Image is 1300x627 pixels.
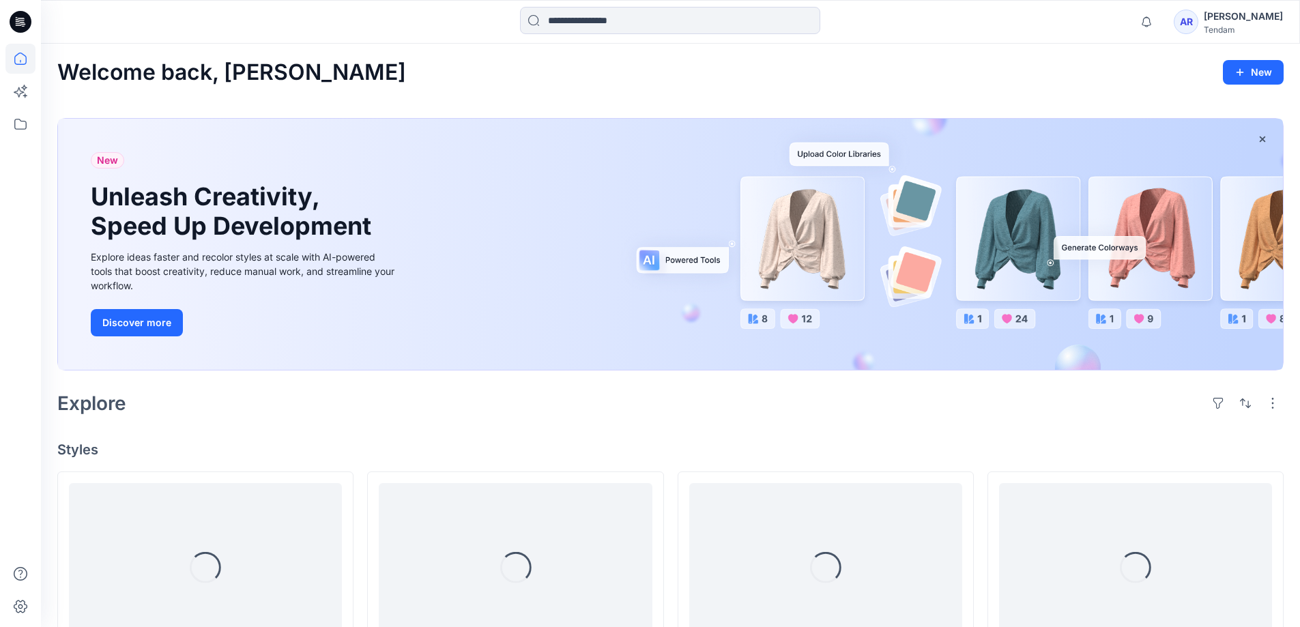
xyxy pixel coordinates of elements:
[97,152,118,169] span: New
[1204,25,1283,35] div: Tendam
[1204,8,1283,25] div: [PERSON_NAME]
[1223,60,1284,85] button: New
[91,250,398,293] div: Explore ideas faster and recolor styles at scale with AI-powered tools that boost creativity, red...
[91,309,398,336] a: Discover more
[57,60,406,85] h2: Welcome back, [PERSON_NAME]
[57,392,126,414] h2: Explore
[91,182,377,241] h1: Unleash Creativity, Speed Up Development
[1174,10,1198,34] div: AR
[57,441,1284,458] h4: Styles
[91,309,183,336] button: Discover more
